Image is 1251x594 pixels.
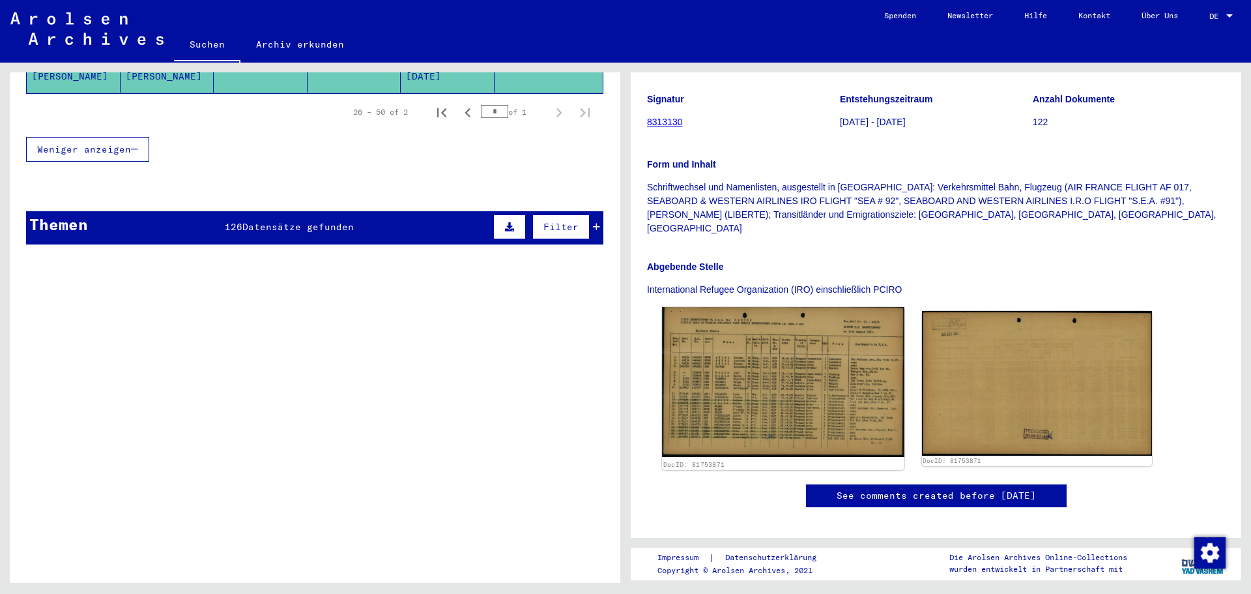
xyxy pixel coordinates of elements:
a: DocID: 81753871 [663,460,725,468]
mat-cell: [DATE] [401,61,495,93]
button: Previous page [455,99,481,125]
b: Abgebende Stelle [647,261,723,272]
span: 126 [225,221,242,233]
span: DE [1209,12,1224,21]
img: Arolsen_neg.svg [10,12,164,45]
p: International Refugee Organization (IRO) einschließlich PCIRO [647,283,1225,297]
img: 001.jpg [662,307,904,457]
a: DocID: 81753871 [923,457,981,464]
button: Filter [532,215,590,239]
b: Anzahl Dokumente [1033,94,1115,104]
p: Copyright © Arolsen Archives, 2021 [657,565,832,576]
div: of 1 [481,106,546,118]
a: See comments created before [DATE] [837,489,1036,503]
button: Next page [546,99,572,125]
p: Die Arolsen Archives Online-Collections [949,552,1127,563]
a: 8313130 [647,117,683,127]
a: Datenschutzerklärung [715,551,832,565]
a: Suchen [174,29,240,63]
b: Signatur [647,94,684,104]
div: | [657,551,832,565]
img: Zustimmung ändern [1194,537,1226,569]
div: 26 – 50 of 2 [353,106,408,118]
mat-cell: [PERSON_NAME] [121,61,214,93]
button: Last page [572,99,598,125]
a: Archiv erkunden [240,29,360,60]
p: wurden entwickelt in Partnerschaft mit [949,563,1127,575]
p: [DATE] - [DATE] [840,115,1032,129]
p: Schriftwechsel und Namenlisten, ausgestellt in [GEOGRAPHIC_DATA]: Verkehrsmittel Bahn, Flugzeug (... [647,181,1225,235]
span: Datensätze gefunden [242,221,354,233]
p: 122 [1033,115,1225,129]
img: yv_logo.png [1179,547,1228,580]
button: First page [429,99,455,125]
b: Form und Inhalt [647,159,716,170]
a: Impressum [657,551,709,565]
span: Weniger anzeigen [37,143,131,155]
div: Themen [29,213,88,236]
button: Weniger anzeigen [26,137,149,162]
mat-cell: [PERSON_NAME] [27,61,121,93]
b: Entstehungszeitraum [840,94,932,104]
img: 002.jpg [922,311,1153,455]
span: Filter [543,221,579,233]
